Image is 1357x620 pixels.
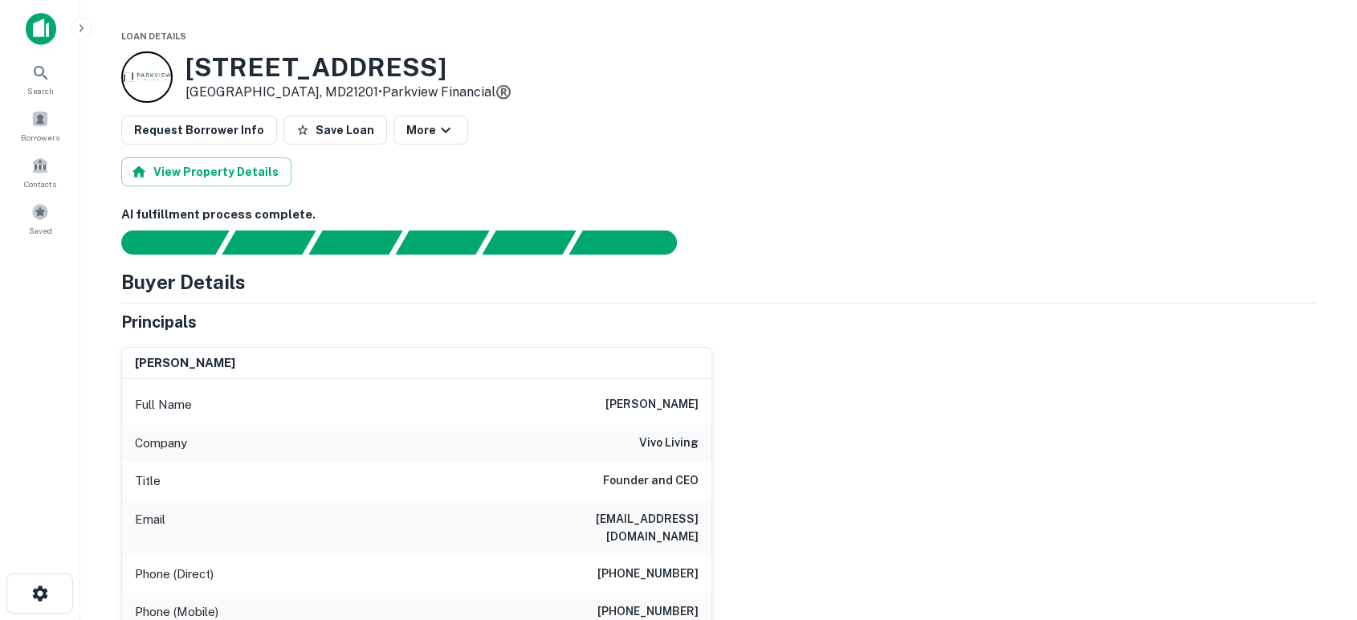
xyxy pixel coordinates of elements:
p: Title [135,471,161,491]
h6: AI fulfillment process complete. [121,206,1316,224]
h3: [STREET_ADDRESS] [185,52,511,83]
a: Parkview Financial®️ [382,84,511,100]
p: Phone (Direct) [135,565,214,584]
h6: [PHONE_NUMBER] [597,565,699,584]
a: Search [5,57,75,100]
div: Documents found, AI parsing details... [308,230,402,255]
button: More [393,116,468,145]
a: Saved [5,197,75,240]
p: Full Name [135,395,192,414]
span: Borrowers [21,131,59,144]
h6: Founder and CEO [603,471,699,491]
iframe: Chat Widget [1277,492,1357,569]
h5: Principals [121,310,197,334]
span: Search [27,84,54,97]
div: Principals found, AI now looking for contact information... [395,230,489,255]
button: Request Borrower Info [121,116,277,145]
h6: [PERSON_NAME] [135,354,235,373]
img: capitalize-icon.png [26,13,56,45]
button: Save Loan [283,116,387,145]
a: Contacts [5,150,75,194]
h6: [PERSON_NAME] [605,395,699,414]
h6: vivo living [639,434,699,453]
span: Saved [29,224,52,237]
h4: Buyer Details [121,267,246,296]
button: View Property Details [121,157,291,186]
div: AI fulfillment process complete. [569,230,696,255]
div: Your request is received and processing... [222,230,316,255]
h6: [EMAIL_ADDRESS][DOMAIN_NAME] [506,510,699,545]
p: [GEOGRAPHIC_DATA], MD21201 • [185,83,511,102]
p: Email [135,510,165,545]
a: Borrowers [5,104,75,147]
div: Principals found, still searching for contact information. This may take time... [482,230,576,255]
span: Contacts [24,177,56,190]
p: Company [135,434,187,453]
span: Loan Details [121,31,186,41]
div: Sending borrower request to AI... [102,230,222,255]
